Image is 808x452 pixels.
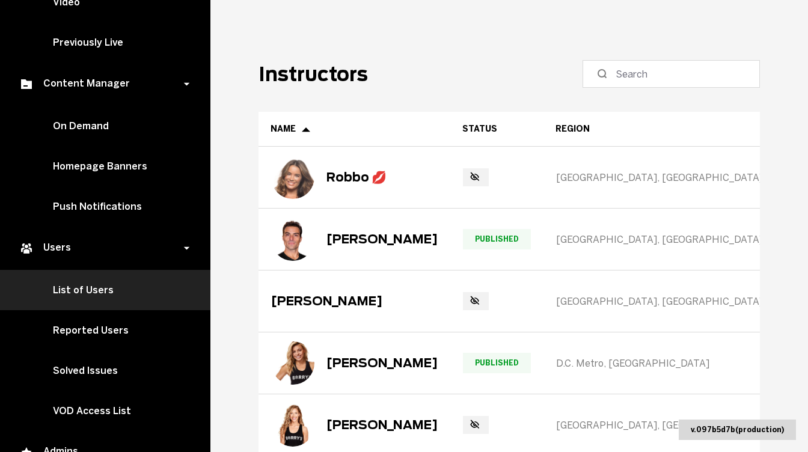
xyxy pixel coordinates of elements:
div: Users [19,241,185,255]
span: Published [463,353,531,373]
div: [PERSON_NAME] [326,418,438,432]
div: Content Manager [19,77,185,91]
span: [GEOGRAPHIC_DATA], [GEOGRAPHIC_DATA] [556,420,763,431]
span: [GEOGRAPHIC_DATA], [GEOGRAPHIC_DATA] [556,296,763,307]
span: [GEOGRAPHIC_DATA], [GEOGRAPHIC_DATA] [556,172,763,183]
div: [PERSON_NAME] [271,294,382,308]
th: Toggle SortBy [259,112,450,147]
img: Christa Aiken [271,341,314,385]
img: Robbo 💋 [271,156,314,199]
div: [PERSON_NAME] [326,356,438,370]
div: Name [271,124,438,134]
div: Robbo 💋 [326,170,387,185]
h1: Instructors [259,63,368,86]
img: Derrick Agnoletti [271,218,314,261]
th: Toggle SortBy [450,112,543,147]
div: v. 097b5d7b ( production ) [679,420,796,440]
img: Pam Aldridge [271,403,314,447]
span: [GEOGRAPHIC_DATA], [GEOGRAPHIC_DATA] [556,234,763,245]
div: [PERSON_NAME] [326,232,438,246]
span: Published [463,229,531,249]
input: Search [616,67,735,81]
span: D.C. Metro, [GEOGRAPHIC_DATA] [556,358,709,369]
